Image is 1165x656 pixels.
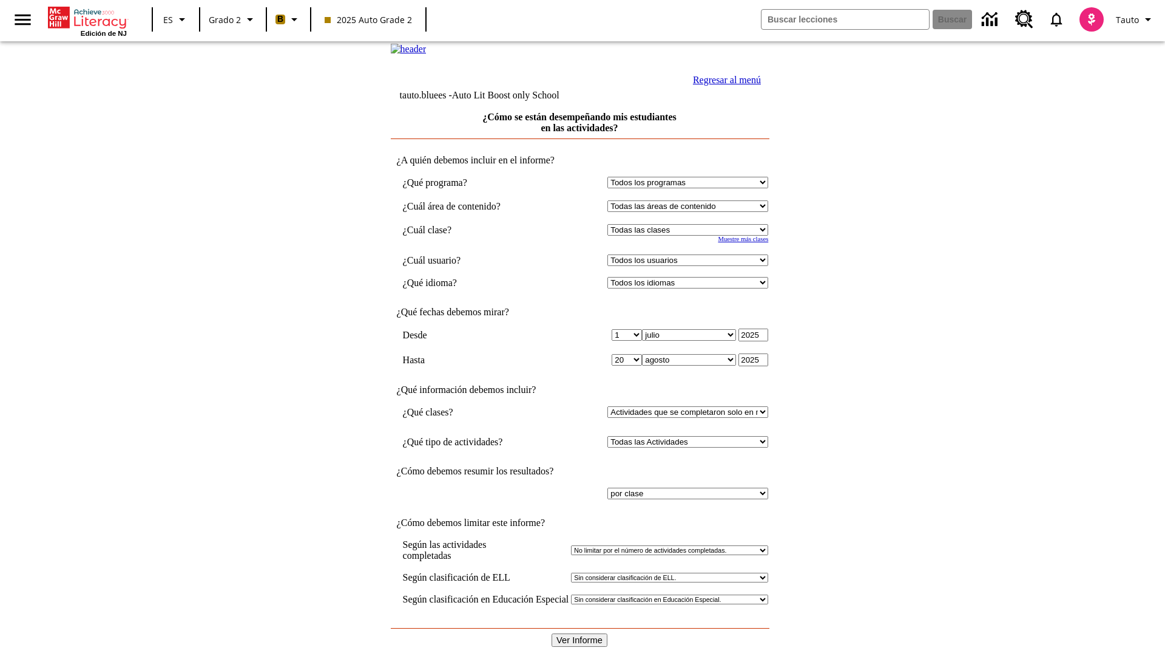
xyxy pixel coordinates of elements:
td: ¿Qué información debemos incluir? [391,384,769,395]
span: Edición de NJ [81,30,127,37]
td: ¿A quién debemos incluir en el informe? [391,155,769,166]
button: Boost El color de la clase es anaranjado claro. Cambiar el color de la clase. [271,9,306,30]
td: Según las actividades completadas [403,539,569,561]
a: Regresar al menú [693,75,761,85]
td: ¿Qué clases? [403,406,540,418]
a: Muestre más clases [718,236,768,242]
td: ¿Qué idioma? [403,277,540,289]
div: Portada [48,4,127,37]
img: avatar image [1079,7,1104,32]
input: Buscar campo [761,10,929,29]
td: ¿Cómo debemos resumir los resultados? [391,466,769,477]
button: Lenguaje: ES, Selecciona un idioma [157,9,195,30]
button: Escoja un nuevo avatar [1072,4,1111,35]
button: Perfil/Configuración [1111,9,1160,30]
span: B [277,12,283,27]
nobr: Auto Lit Boost only School [452,90,559,100]
a: Centro de información [974,3,1008,36]
img: header [391,44,427,55]
td: ¿Qué programa? [403,177,540,188]
a: Notificaciones [1041,4,1072,35]
span: Grado 2 [209,13,241,26]
button: Grado: Grado 2, Elige un grado [204,9,262,30]
td: ¿Cómo debemos limitar este informe? [391,518,769,528]
td: Hasta [403,354,540,366]
td: ¿Qué fechas debemos mirar? [391,307,769,318]
span: 2025 Auto Grade 2 [325,13,412,26]
a: Centro de recursos, Se abrirá en una pestaña nueva. [1008,3,1041,36]
td: ¿Cuál usuario? [403,255,540,266]
td: tauto.bluees - [400,90,622,101]
nobr: ¿Cuál área de contenido? [403,201,501,211]
td: Desde [403,329,540,341]
input: Ver Informe [552,634,607,647]
td: ¿Qué tipo de actividades? [403,436,540,448]
span: Tauto [1116,13,1139,26]
td: Según clasificación en Educación Especial [403,594,569,605]
a: ¿Cómo se están desempeñando mis estudiantes en las actividades? [482,112,677,133]
td: ¿Cuál clase? [403,224,540,236]
td: Según clasificación de ELL [403,572,569,583]
span: ES [163,13,173,26]
button: Abrir el menú lateral [5,2,41,38]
